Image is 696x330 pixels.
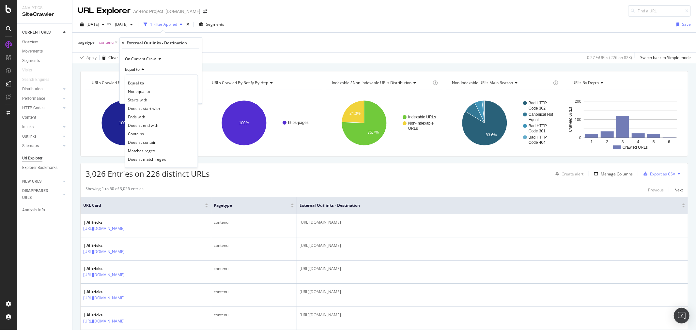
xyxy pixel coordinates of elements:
button: Switch back to Simple mode [638,52,691,63]
a: Analysis Info [22,207,68,214]
text: 3 [622,140,624,144]
a: [URL][DOMAIN_NAME] [83,295,125,301]
div: A chart. [326,95,442,151]
a: Url Explorer [22,155,68,162]
div: | Alltricks [83,219,139,225]
div: times [185,21,191,28]
div: Explorer Bookmarks [22,164,57,171]
span: Contains [128,131,144,137]
div: A chart. [566,95,683,151]
div: arrow-right-arrow-left [203,9,207,14]
button: [DATE] [78,19,107,30]
div: DISAPPEARED URLS [22,187,55,201]
a: CURRENT URLS [22,29,61,36]
div: contenu [214,243,294,248]
text: Canonical Not [529,112,553,117]
a: Inlinks [22,124,61,130]
span: Segments [206,22,224,27]
span: 2025 Oct. 6th [86,22,99,27]
a: Visits [22,67,39,74]
text: 100% [239,121,249,125]
div: Switch back to Simple mode [640,55,691,60]
text: 100 [575,117,581,122]
div: Performance [22,95,45,102]
div: [URL][DOMAIN_NAME] [300,243,685,248]
a: NEW URLS [22,178,61,185]
button: Save [674,19,691,30]
span: Not equal to [128,89,150,94]
span: On Current Crawl [125,56,157,62]
text: 2 [606,140,608,144]
span: Doesn't match regex [128,157,166,162]
a: Movements [22,48,68,55]
span: 3,026 Entries on 226 distinct URLs [85,168,209,179]
div: | Alltricks [83,266,139,272]
span: Non-Indexable URLs Main Reason [452,80,513,85]
span: URL Card [83,202,203,208]
button: Next [674,186,683,194]
a: Search Engines [22,76,56,83]
text: 200 [575,99,581,104]
svg: A chart. [85,95,202,151]
text: 83.6% [486,133,497,137]
a: Performance [22,95,61,102]
div: 0.27 % URLs ( 226 on 82K ) [587,55,632,60]
a: HTTP Codes [22,105,61,112]
div: Search Engines [22,76,49,83]
span: Doesn't contain [128,140,157,145]
a: Sitemaps [22,142,61,149]
text: 4 [637,140,639,144]
a: [URL][DOMAIN_NAME] [83,272,125,278]
text: Code 404 [529,140,546,145]
div: Save [682,22,691,27]
h4: URLs Crawled By Botify By http [210,78,317,88]
div: Previous [648,187,664,193]
span: URLs Crawled By Botify By pagetype [92,80,157,85]
div: A chart. [206,95,322,151]
div: Next [674,187,683,193]
span: URLs Crawled By Botify By http [212,80,268,85]
div: Movements [22,48,43,55]
text: Crawled URLs [623,145,648,150]
text: 100% [119,121,129,125]
text: 1 [591,140,593,144]
div: | Alltricks [83,243,139,248]
a: Outlinks [22,133,61,140]
div: HTTP Codes [22,105,44,112]
span: Doesn't end with [128,123,159,128]
span: vs [107,21,112,26]
div: URL Explorer [78,5,131,16]
button: Export as CSV [641,169,675,179]
text: Bad HTTP [529,124,547,128]
h4: URLs Crawled By Botify By pagetype [90,78,196,88]
span: 2025 Sep. 22nd [112,22,128,27]
div: | Alltricks [83,289,139,295]
div: Content [22,114,36,121]
button: Create alert [553,169,583,179]
text: Bad HTTP [529,135,547,140]
button: Clear [100,52,118,63]
div: Apply [86,55,97,60]
h4: Non-Indexable URLs Main Reason [451,78,552,88]
h4: Indexable / Non-Indexable URLs Distribution [331,78,431,88]
button: Segments [196,19,227,30]
text: Code 301 [529,129,546,133]
a: [URL][DOMAIN_NAME] [83,248,125,255]
input: Find a URL [628,5,691,17]
div: Manage Columns [601,171,633,177]
div: CURRENT URLS [22,29,51,36]
div: | Alltricks [83,312,139,318]
a: Explorer Bookmarks [22,164,68,171]
div: Segments [22,57,40,64]
span: Doesn't start with [128,106,160,111]
svg: A chart. [446,95,563,151]
a: DISAPPEARED URLS [22,187,61,201]
text: Bad HTTP [529,101,547,105]
div: NEW URLS [22,178,41,185]
div: Url Explorer [22,155,42,162]
div: Open Intercom Messenger [674,308,689,323]
div: contenu [214,312,294,318]
span: pagetype [78,39,95,45]
a: Distribution [22,86,61,93]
